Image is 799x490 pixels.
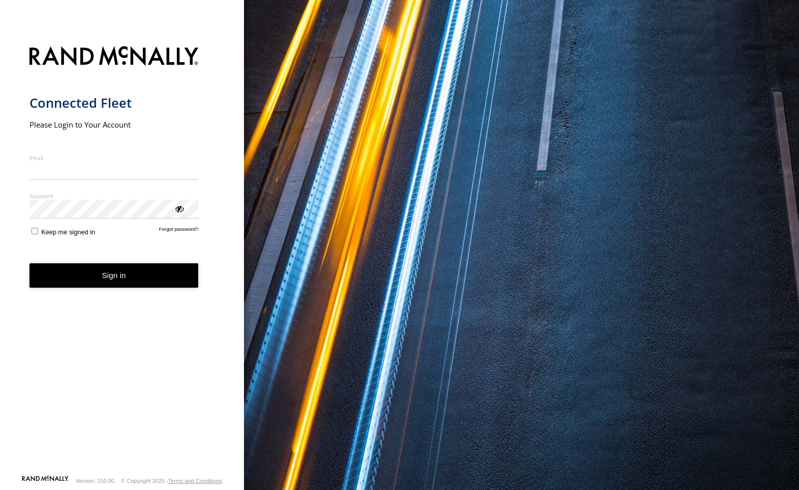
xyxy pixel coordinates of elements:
div: © Copyright 2025 - [121,478,222,484]
span: Keep me signed in [41,228,95,236]
form: main [29,40,215,475]
label: Password [29,192,199,200]
label: Email [29,154,199,162]
div: ViewPassword [174,203,184,213]
img: Rand McNally [29,44,199,70]
a: Visit our Website [22,476,69,486]
a: Terms and Conditions [168,478,222,484]
input: Keep me signed in [32,228,38,234]
button: Sign in [29,263,199,288]
a: Forgot password? [159,226,199,236]
h2: Please Login to Your Account [29,119,199,130]
h1: Connected Fleet [29,95,199,111]
div: Version: 310.00 [76,478,114,484]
